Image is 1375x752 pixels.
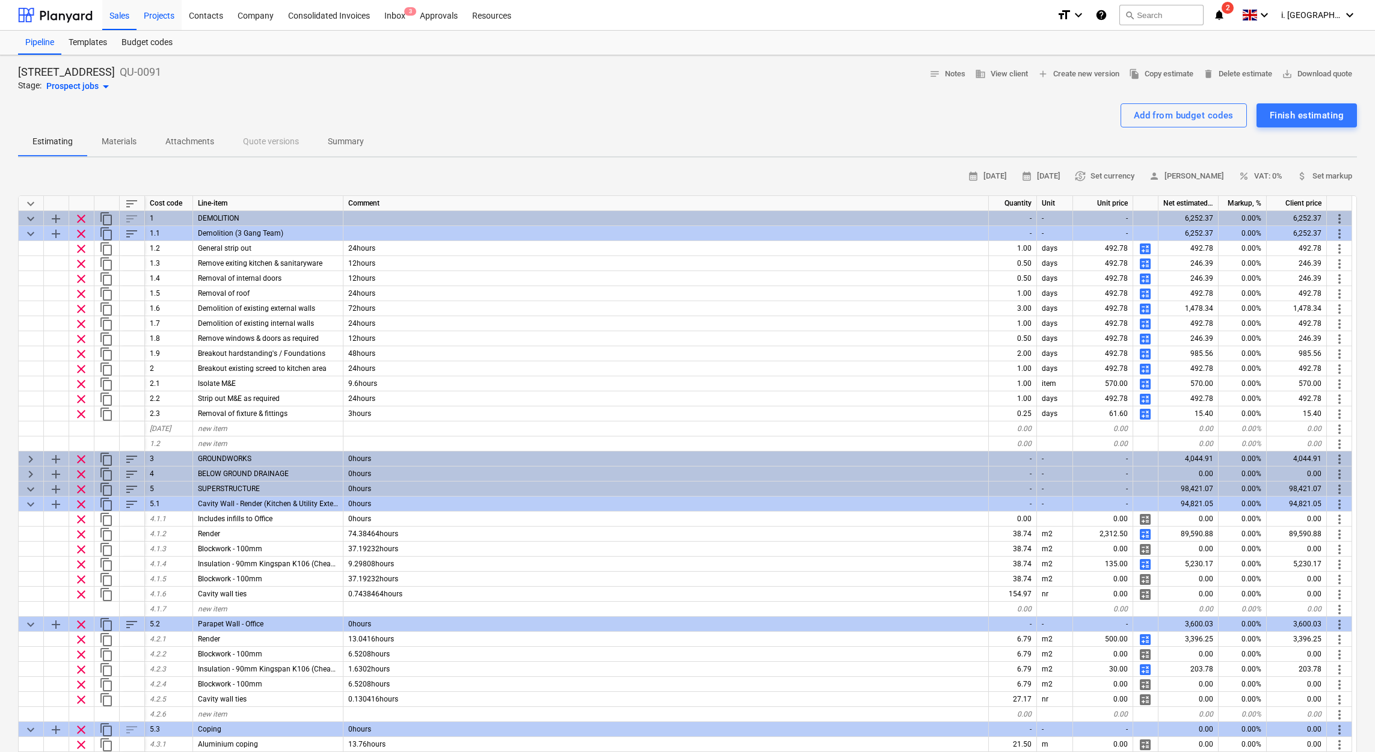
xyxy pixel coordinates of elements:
div: - [1073,466,1133,481]
div: 492.78 [1073,301,1133,316]
div: 1.00 [989,241,1037,256]
div: - [989,497,1037,512]
p: Summary [328,135,364,148]
span: Add sub category to row [49,467,63,481]
span: Duplicate category [99,482,114,497]
div: - [989,226,1037,241]
span: Manage detailed breakdown for the row [1138,512,1152,527]
div: 492.78 [1073,256,1133,271]
span: Remove row [74,497,88,512]
button: Create new version [1033,65,1124,84]
div: 94,821.05 [1267,497,1327,512]
span: More actions [1332,362,1347,376]
div: 492.78 [1073,316,1133,331]
button: [DATE] [1017,167,1065,186]
div: 1,478.34 [1267,301,1327,316]
span: More actions [1332,512,1347,527]
div: 492.78 [1267,361,1327,376]
button: [PERSON_NAME] [1144,167,1229,186]
div: 2.1 [145,376,193,391]
div: 0.00% [1219,421,1267,436]
span: More actions [1332,377,1347,391]
div: 1.7 [145,316,193,331]
div: 1.6 [145,301,193,316]
span: More actions [1332,347,1347,361]
span: Sort rows within category [125,482,139,497]
div: 0.00 [1073,421,1133,436]
div: days [1037,301,1073,316]
button: Finish estimating [1257,103,1357,127]
div: - [1037,481,1073,497]
span: Manage detailed breakdown for the row [1138,302,1152,316]
div: 2.2 [145,391,193,406]
button: Set currency [1070,167,1139,186]
span: Manage detailed breakdown for the row [1138,377,1152,391]
div: 492.78 [1158,286,1219,301]
div: 6,252.37 [1158,211,1219,226]
p: Estimating [32,135,73,148]
div: 492.78 [1073,391,1133,406]
span: Duplicate row [99,407,114,421]
span: More actions [1332,482,1347,497]
span: Duplicate row [99,242,114,256]
div: Comment [343,196,989,211]
div: - [1037,226,1073,241]
div: 0.00% [1219,451,1267,466]
div: Markup, % [1219,196,1267,211]
div: days [1037,361,1073,376]
div: 3.00 [989,301,1037,316]
div: 0.00% [1219,497,1267,512]
span: Duplicate row [99,362,114,376]
div: 0.00 [1267,512,1327,527]
div: - [989,451,1037,466]
div: 2.3 [145,406,193,421]
span: Duplicate category [99,467,114,481]
button: View client [970,65,1033,84]
a: Budget codes [114,31,180,55]
span: notes [929,69,940,79]
span: Manage detailed breakdown for the row [1138,392,1152,406]
div: 0.50 [989,331,1037,346]
span: Collapse category [23,227,38,241]
span: Collapse category [23,482,38,497]
div: 0.00% [1219,331,1267,346]
span: Remove row [74,242,88,256]
div: days [1037,346,1073,361]
div: 5 [145,481,193,497]
span: Manage detailed breakdown for the row [1138,407,1152,421]
div: 0.00 [989,436,1037,451]
span: Duplicate category [99,227,114,241]
a: Templates [61,31,114,55]
span: Remove row [74,227,88,241]
div: 1.00 [989,361,1037,376]
span: delete [1203,69,1214,79]
div: 0.00% [1219,346,1267,361]
div: - [989,211,1037,226]
span: Manage detailed breakdown for the row [1138,242,1152,256]
span: Remove row [74,287,88,301]
div: 1.9 [145,346,193,361]
div: days [1037,271,1073,286]
div: 0.00 [989,512,1037,527]
span: Download quote [1282,67,1352,81]
div: Add from budget codes [1134,108,1234,123]
span: Duplicate row [99,317,114,331]
div: 1.3 [145,256,193,271]
div: 0.00 [1073,512,1133,527]
span: Duplicate category [99,452,114,466]
div: 570.00 [1073,376,1133,391]
div: 246.39 [1158,256,1219,271]
span: Sort rows within category [125,497,139,512]
div: 246.39 [1158,271,1219,286]
span: calendar_month [968,171,979,182]
div: 0.00 [1158,436,1219,451]
span: [PERSON_NAME] [1149,170,1224,183]
div: - [1037,211,1073,226]
span: Sort rows within table [125,197,139,211]
div: 0.00% [1219,376,1267,391]
div: - [989,466,1037,481]
div: 98,421.07 [1267,481,1327,497]
div: Unit [1037,196,1073,211]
